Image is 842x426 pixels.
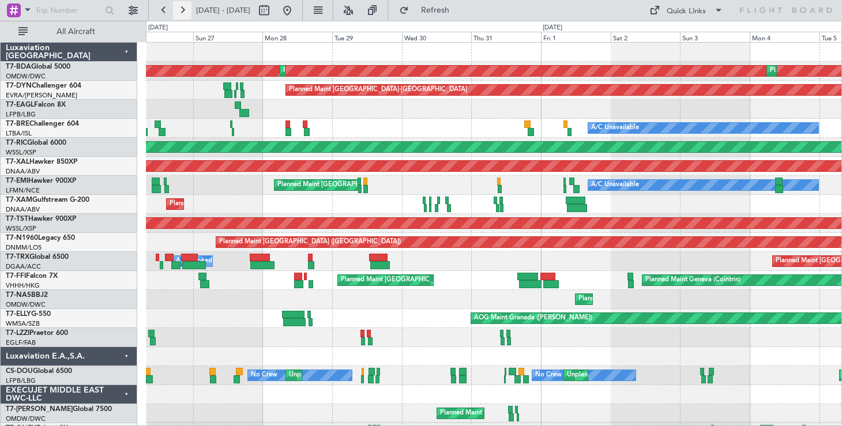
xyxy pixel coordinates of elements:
span: T7-TST [6,216,28,223]
a: LTBA/ISL [6,129,32,138]
span: T7-EMI [6,178,28,184]
div: Planned Maint [GEOGRAPHIC_DATA] ([GEOGRAPHIC_DATA] Intl) [341,272,533,289]
div: A/C Unavailable [591,176,639,194]
a: EVRA/[PERSON_NAME] [6,91,77,100]
span: T7-LZZI [6,330,29,337]
span: T7-XAM [6,197,32,203]
div: [DATE] [543,23,562,33]
a: LFPB/LBG [6,376,36,385]
button: All Aircraft [13,22,125,41]
a: LFMN/NCE [6,186,40,195]
a: EGLF/FAB [6,338,36,347]
a: T7-XAMGulfstream G-200 [6,197,89,203]
div: Sat 2 [611,32,681,42]
a: T7-RICGlobal 6000 [6,140,66,146]
span: All Aircraft [30,28,122,36]
div: AOG Maint Granada ([PERSON_NAME]) [474,310,592,327]
a: T7-N1960Legacy 650 [6,235,75,242]
span: T7-TRX [6,254,29,261]
a: DNAA/ABV [6,205,40,214]
div: Sat 26 [123,32,193,42]
input: Trip Number [35,2,102,19]
a: OMDW/DWC [6,414,46,423]
span: T7-NAS [6,292,31,299]
a: OMDW/DWC [6,300,46,309]
a: T7-[PERSON_NAME]Global 7500 [6,406,112,413]
div: Planned Maint Geneva (Cointrin) [645,272,740,289]
span: T7-XAL [6,159,29,165]
div: Sun 3 [680,32,750,42]
div: A/C Unavailable [591,119,639,137]
span: T7-RIC [6,140,27,146]
div: Unplanned Maint [GEOGRAPHIC_DATA] ([GEOGRAPHIC_DATA]) [567,367,757,384]
a: T7-XALHawker 850XP [6,159,77,165]
button: Refresh [394,1,463,20]
a: T7-EAGLFalcon 8X [6,101,66,108]
div: Planned Maint London ([GEOGRAPHIC_DATA]) [440,405,578,422]
span: T7-BDA [6,63,31,70]
div: Fri 1 [541,32,611,42]
div: Planned Maint [GEOGRAPHIC_DATA] [277,176,388,194]
a: WMSA/SZB [6,319,40,328]
div: Planned Maint Abuja ([PERSON_NAME] Intl) [578,291,708,308]
a: DNAA/ABV [6,167,40,176]
button: Quick Links [644,1,729,20]
a: T7-BREChallenger 604 [6,120,79,127]
div: No Crew [251,367,277,384]
a: WSSL/XSP [6,148,36,157]
a: T7-LZZIPraetor 600 [6,330,68,337]
span: T7-DYN [6,82,32,89]
a: LFPB/LBG [6,110,36,119]
a: OMDW/DWC [6,72,46,81]
a: T7-DYNChallenger 604 [6,82,81,89]
div: Sun 27 [193,32,263,42]
div: Mon 4 [750,32,820,42]
a: CS-DOUGlobal 6500 [6,368,72,375]
span: T7-BRE [6,120,29,127]
span: Refresh [411,6,460,14]
a: T7-EMIHawker 900XP [6,178,76,184]
a: T7-TSTHawker 900XP [6,216,76,223]
span: T7-EAGL [6,101,34,108]
a: T7-FFIFalcon 7X [6,273,58,280]
div: Planned Maint [GEOGRAPHIC_DATA] ([GEOGRAPHIC_DATA]) [219,233,401,251]
a: DGAA/ACC [6,262,41,271]
a: DNMM/LOS [6,243,42,252]
div: [DATE] [148,23,168,33]
div: No Crew [535,367,562,384]
span: T7-[PERSON_NAME] [6,406,73,413]
a: WSSL/XSP [6,224,36,233]
a: T7-NASBBJ2 [6,292,48,299]
div: Quick Links [667,6,706,17]
div: Mon 28 [262,32,332,42]
a: T7-TRXGlobal 6500 [6,254,69,261]
a: T7-ELLYG-550 [6,311,51,318]
div: Unplanned Maint [GEOGRAPHIC_DATA] ([GEOGRAPHIC_DATA]) [289,367,479,384]
span: T7-N1960 [6,235,38,242]
span: [DATE] - [DATE] [196,5,250,16]
div: Planned Maint Dubai (Al Maktoum Intl) [283,62,397,80]
div: Thu 31 [471,32,541,42]
a: VHHH/HKG [6,281,40,290]
span: T7-ELLY [6,311,31,318]
a: T7-BDAGlobal 5000 [6,63,70,70]
span: T7-FFI [6,273,26,280]
div: Planned Maint Abuja ([PERSON_NAME] Intl) [170,195,299,213]
div: Tue 29 [332,32,402,42]
span: CS-DOU [6,368,33,375]
div: Planned Maint [GEOGRAPHIC_DATA]-[GEOGRAPHIC_DATA] [289,81,467,99]
div: Wed 30 [402,32,472,42]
